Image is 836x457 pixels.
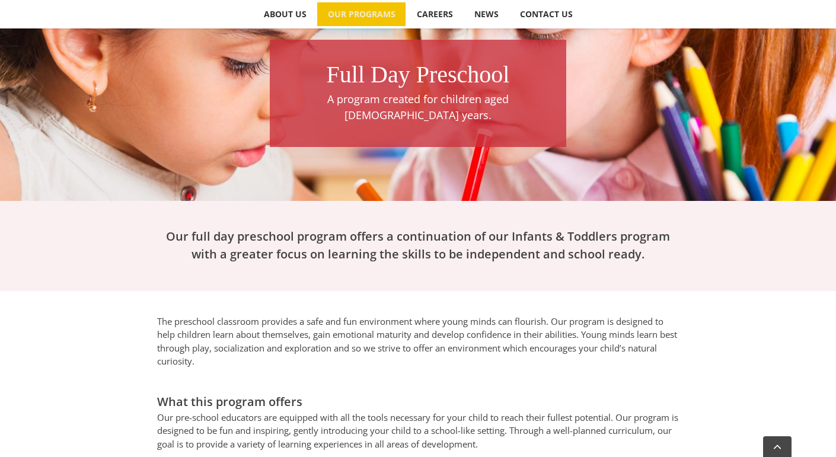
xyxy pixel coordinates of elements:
[509,2,583,26] a: CONTACT US
[157,228,679,263] h2: Our full day preschool program offers a continuation of our Infants & Toddlers program with a gre...
[328,10,395,18] span: OUR PROGRAMS
[253,2,317,26] a: ABOUT US
[276,91,560,123] p: A program created for children aged [DEMOGRAPHIC_DATA] years.
[157,411,679,451] p: Our pre-school educators are equipped with all the tools necessary for your child to reach their ...
[264,10,307,18] span: ABOUT US
[157,315,679,368] p: The preschool classroom provides a safe and fun environment where young minds can flourish. Our p...
[317,2,406,26] a: OUR PROGRAMS
[406,2,463,26] a: CAREERS
[464,2,509,26] a: NEWS
[474,10,499,18] span: NEWS
[157,393,679,411] h2: What this program offers
[276,58,560,91] h1: Full Day Preschool
[520,10,573,18] span: CONTACT US
[417,10,453,18] span: CAREERS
